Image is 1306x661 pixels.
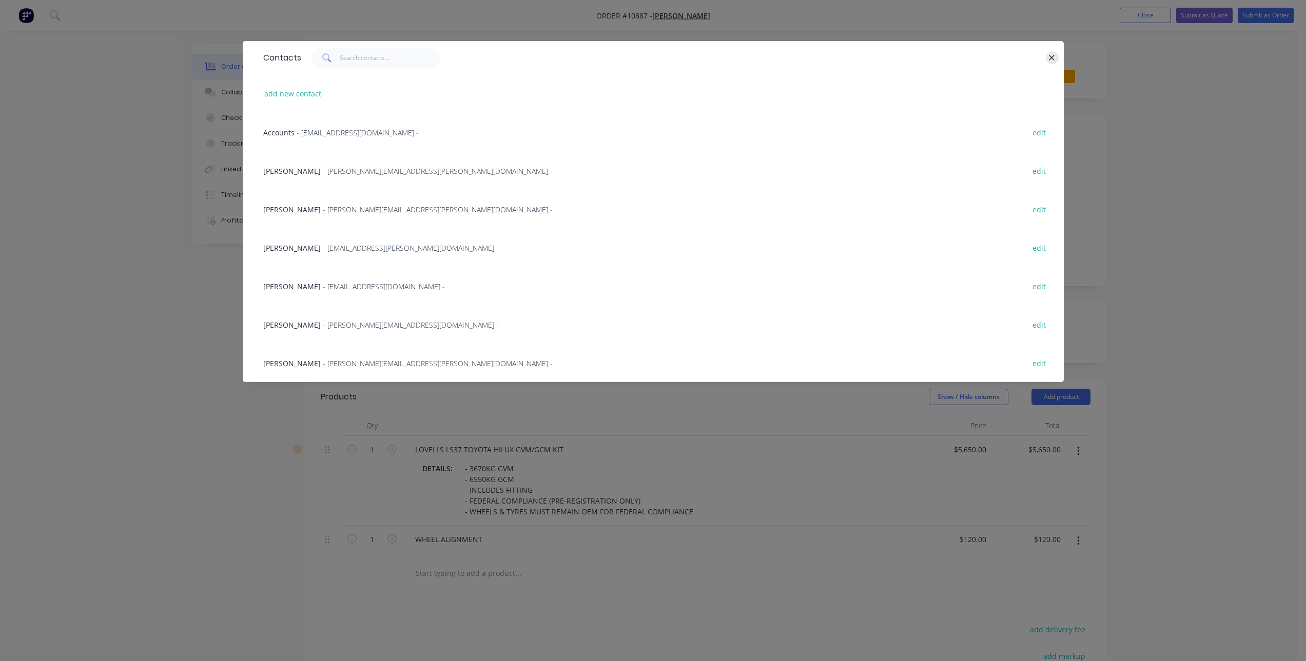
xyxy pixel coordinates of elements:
[258,42,301,74] div: Contacts
[1027,356,1051,370] button: edit
[1027,279,1051,293] button: edit
[1027,202,1051,216] button: edit
[263,128,295,137] span: Accounts
[323,166,553,176] span: - [PERSON_NAME][EMAIL_ADDRESS][PERSON_NAME][DOMAIN_NAME] -
[263,358,321,368] span: [PERSON_NAME]
[323,205,553,214] span: - [PERSON_NAME][EMAIL_ADDRESS][PERSON_NAME][DOMAIN_NAME] -
[1027,317,1051,331] button: edit
[263,166,321,176] span: [PERSON_NAME]
[323,320,499,330] span: - [PERSON_NAME][EMAIL_ADDRESS][DOMAIN_NAME] -
[323,243,499,253] span: - [EMAIL_ADDRESS][PERSON_NAME][DOMAIN_NAME] -
[1027,164,1051,177] button: edit
[323,358,553,368] span: - [PERSON_NAME][EMAIL_ADDRESS][PERSON_NAME][DOMAIN_NAME] -
[263,205,321,214] span: [PERSON_NAME]
[340,48,440,68] input: Search contacts...
[263,243,321,253] span: [PERSON_NAME]
[263,320,321,330] span: [PERSON_NAME]
[1027,125,1051,139] button: edit
[323,282,445,291] span: - [EMAIL_ADDRESS][DOMAIN_NAME] -
[259,87,327,101] button: add new contact
[263,282,321,291] span: [PERSON_NAME]
[297,128,419,137] span: - [EMAIL_ADDRESS][DOMAIN_NAME] -
[1027,241,1051,254] button: edit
